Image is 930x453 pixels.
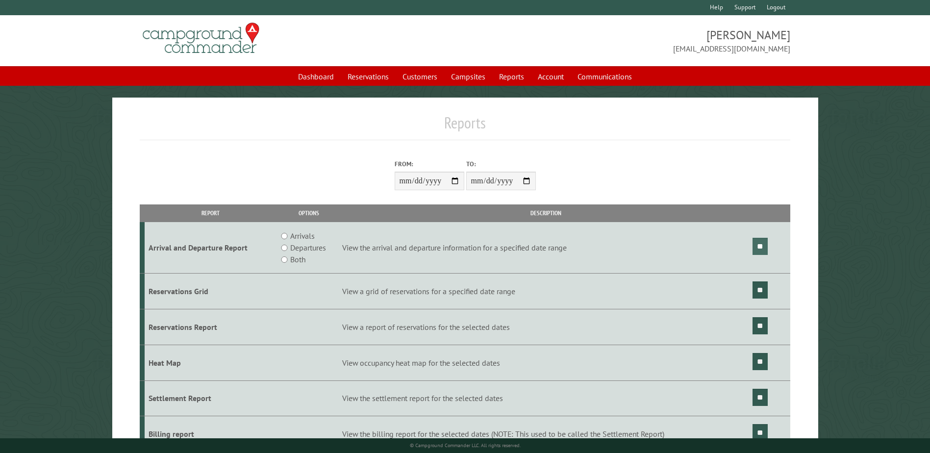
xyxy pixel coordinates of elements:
[341,345,751,380] td: View occupancy heat map for the selected dates
[145,274,276,309] td: Reservations Grid
[572,67,638,86] a: Communications
[532,67,570,86] a: Account
[466,159,536,169] label: To:
[341,416,751,452] td: View the billing report for the selected dates (NOTE: This used to be called the Settlement Report)
[342,67,395,86] a: Reservations
[145,309,276,345] td: Reservations Report
[290,253,305,265] label: Both
[465,27,790,54] span: [PERSON_NAME] [EMAIL_ADDRESS][DOMAIN_NAME]
[145,380,276,416] td: Settlement Report
[145,345,276,380] td: Heat Map
[276,204,340,222] th: Options
[145,416,276,452] td: Billing report
[140,19,262,57] img: Campground Commander
[145,204,276,222] th: Report
[140,113,790,140] h1: Reports
[290,242,326,253] label: Departures
[395,159,464,169] label: From:
[493,67,530,86] a: Reports
[410,442,521,449] small: © Campground Commander LLC. All rights reserved.
[341,309,751,345] td: View a report of reservations for the selected dates
[290,230,315,242] label: Arrivals
[145,222,276,274] td: Arrival and Departure Report
[341,222,751,274] td: View the arrival and departure information for a specified date range
[445,67,491,86] a: Campsites
[292,67,340,86] a: Dashboard
[341,204,751,222] th: Description
[341,380,751,416] td: View the settlement report for the selected dates
[341,274,751,309] td: View a grid of reservations for a specified date range
[397,67,443,86] a: Customers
